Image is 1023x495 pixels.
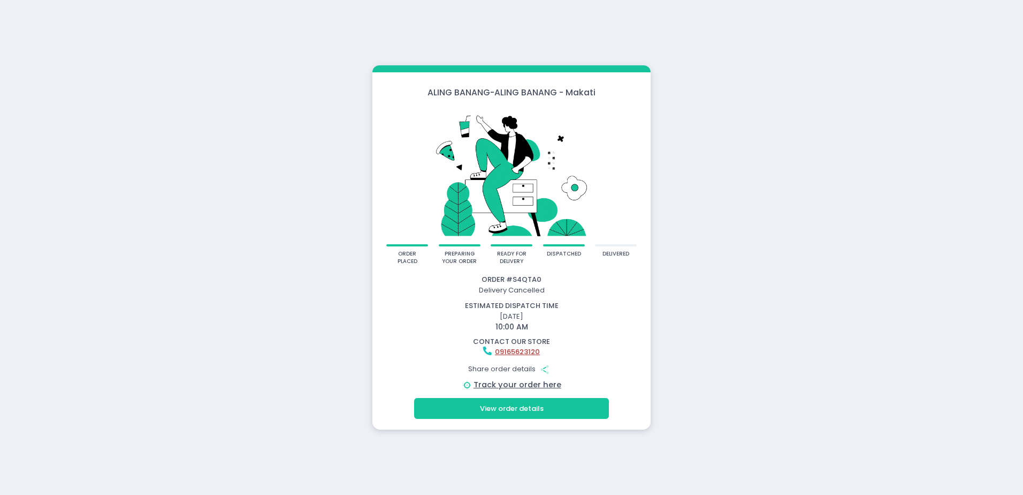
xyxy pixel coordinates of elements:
img: talkie [386,106,637,245]
div: [DATE] [368,301,656,333]
div: estimated dispatch time [374,301,649,311]
div: ALING BANANG - ALING BANANG - Makati [372,86,651,99]
button: View order details [414,398,609,418]
div: dispatched [547,250,581,258]
a: 09165623120 [495,347,540,357]
div: preparing your order [442,250,477,266]
div: order placed [390,250,425,266]
div: contact our store [374,336,649,347]
div: ready for delivery [494,250,529,266]
div: delivered [602,250,629,258]
a: Track your order here [474,379,561,390]
div: Share order details [374,359,649,379]
span: 10:00 AM [495,321,528,332]
div: Order # S4QTA0 [374,274,649,285]
div: Delivery Cancelled [374,285,649,296]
